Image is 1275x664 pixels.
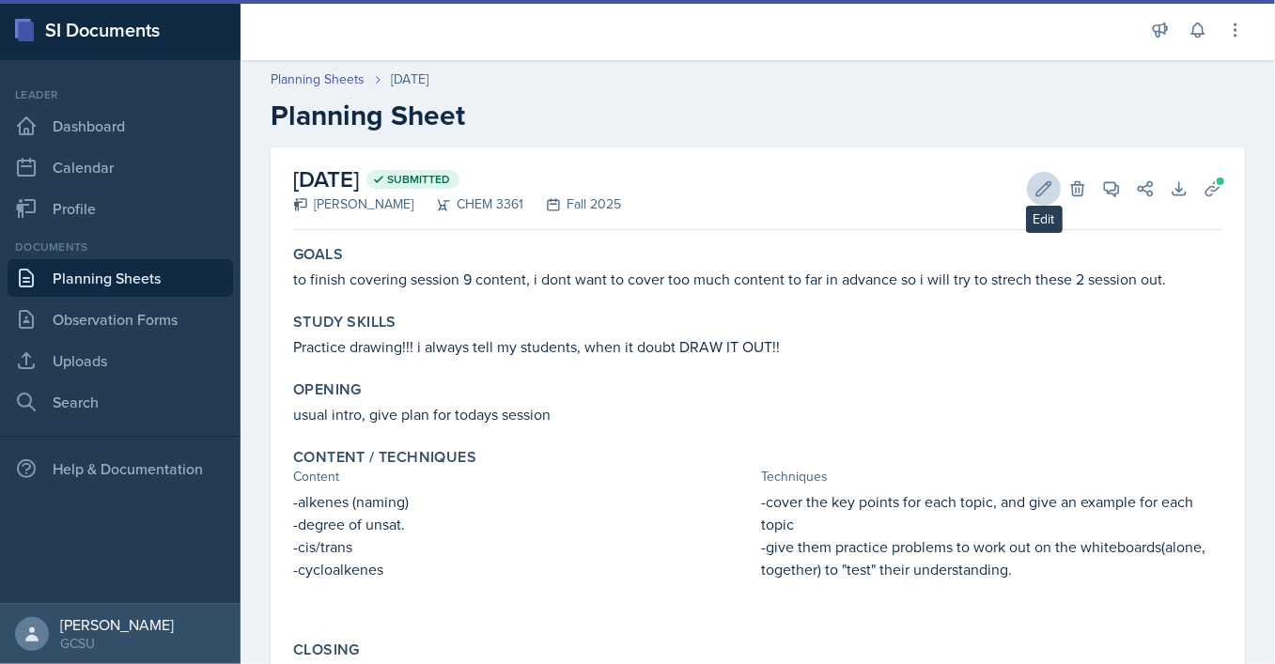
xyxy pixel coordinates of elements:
div: Documents [8,239,233,255]
a: Observation Forms [8,301,233,338]
div: GCSU [60,634,174,653]
p: Practice drawing!!! i always tell my students, when it doubt DRAW IT OUT!! [293,335,1222,358]
p: -cycloalkenes [293,558,754,580]
div: Fall 2025 [523,194,621,214]
div: [PERSON_NAME] [60,615,174,634]
a: Profile [8,190,233,227]
a: Planning Sheets [271,69,365,89]
div: [PERSON_NAME] [293,194,413,214]
a: Planning Sheets [8,259,233,297]
div: Leader [8,86,233,103]
p: usual intro, give plan for todays session [293,403,1222,425]
div: CHEM 3361 [413,194,523,214]
div: Help & Documentation [8,450,233,487]
label: Goals [293,245,343,264]
a: Search [8,383,233,421]
a: Dashboard [8,107,233,145]
p: -cis/trans [293,535,754,558]
p: to finish covering session 9 content, i dont want to cover too much content to far in advance so ... [293,268,1222,290]
button: Edit [1027,172,1061,206]
p: -degree of unsat. [293,513,754,535]
span: Submitted [387,172,450,187]
h2: Planning Sheet [271,99,1245,132]
label: Opening [293,380,362,399]
p: -give them practice problems to work out on the whiteboards(alone, together) to "test" their unde... [762,535,1223,580]
a: Uploads [8,342,233,379]
label: Study Skills [293,313,396,332]
p: -alkenes (naming) [293,490,754,513]
p: -cover the key points for each topic, and give an example for each topic [762,490,1223,535]
h2: [DATE] [293,162,621,196]
div: Techniques [762,467,1223,486]
div: [DATE] [391,69,428,89]
div: Content [293,467,754,486]
label: Content / Techniques [293,448,476,467]
label: Closing [293,641,360,659]
a: Calendar [8,148,233,186]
